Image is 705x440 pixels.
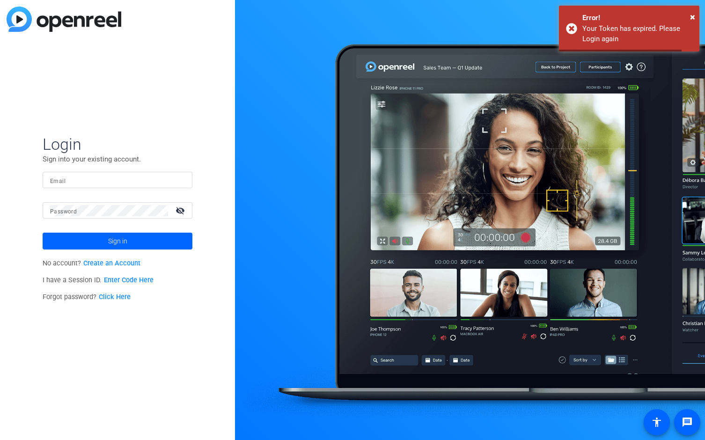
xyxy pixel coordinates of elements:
button: Close [690,10,695,24]
mat-icon: visibility_off [170,204,192,217]
span: Sign in [108,229,127,253]
mat-icon: message [682,417,693,428]
button: Sign in [43,233,192,249]
span: × [690,11,695,22]
img: blue-gradient.svg [7,7,121,32]
p: Sign into your existing account. [43,154,192,164]
input: Enter Email Address [50,175,185,186]
div: Error! [582,13,692,23]
mat-icon: accessibility [651,417,662,428]
span: Login [43,134,192,154]
div: Your Token has expired. Please Login again [582,23,692,44]
span: No account? [43,259,140,267]
a: Create an Account [83,259,140,267]
span: Forgot password? [43,293,131,301]
a: Click Here [99,293,131,301]
mat-label: Email [50,178,66,184]
mat-label: Password [50,208,77,215]
a: Enter Code Here [104,276,154,284]
span: I have a Session ID. [43,276,154,284]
